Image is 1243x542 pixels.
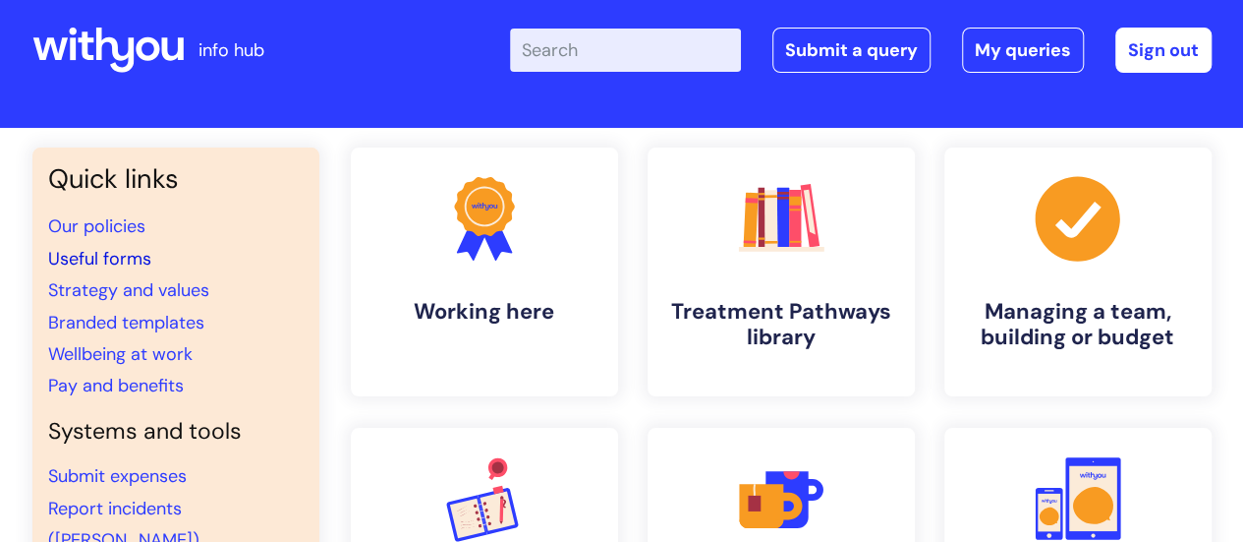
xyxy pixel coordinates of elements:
a: Useful forms [48,247,151,271]
a: Our policies [48,214,145,238]
a: Managing a team, building or budget [944,148,1212,396]
a: Submit a query [772,28,931,73]
a: Submit expenses [48,464,187,488]
a: Sign out [1115,28,1212,73]
a: Strategy and values [48,278,209,302]
div: | - [510,28,1212,73]
h4: Working here [367,299,602,325]
h4: Managing a team, building or budget [960,299,1196,351]
h4: Systems and tools [48,418,304,446]
h3: Quick links [48,163,304,195]
a: My queries [962,28,1084,73]
a: Treatment Pathways library [648,148,915,396]
input: Search [510,29,741,72]
a: Branded templates [48,311,204,334]
a: Working here [351,148,618,396]
a: Pay and benefits [48,374,184,397]
h4: Treatment Pathways library [663,299,899,351]
a: Wellbeing at work [48,342,193,366]
p: info hub [198,34,264,66]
